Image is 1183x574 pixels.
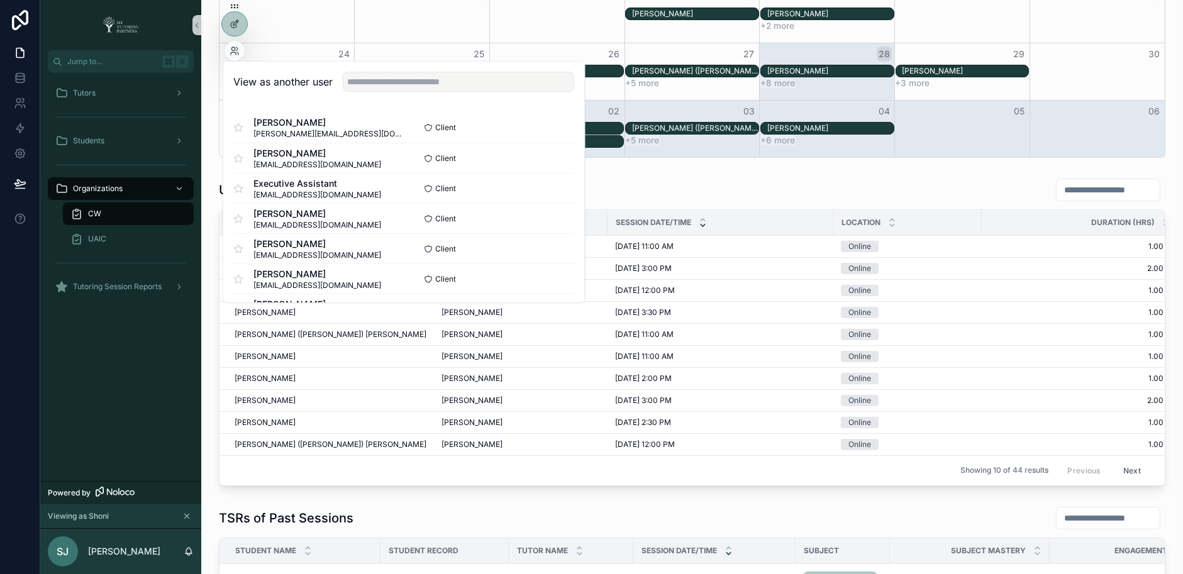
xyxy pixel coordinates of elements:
button: +6 more [760,135,795,145]
span: 1.00 [982,439,1164,450]
a: UAIC [63,228,194,250]
span: [DATE] 2:30 PM [615,417,671,428]
span: Showing 10 of 44 results [960,465,1048,475]
a: Organizations [48,177,194,200]
button: 28 [877,47,892,62]
h1: Upcoming Sessions [219,181,338,199]
span: Client [435,244,456,254]
span: SJ [57,544,69,559]
button: 05 [1011,104,1026,119]
span: UAIC [88,234,106,244]
span: [PERSON_NAME] [442,307,503,317]
span: [PERSON_NAME] [253,298,381,311]
span: [EMAIL_ADDRESS][DOMAIN_NAME] [253,220,381,230]
span: Session Date/Time [616,218,691,228]
div: Online [848,285,871,296]
span: Client [435,214,456,224]
span: [DATE] 12:00 PM [615,285,675,295]
span: [EMAIL_ADDRESS][DOMAIN_NAME] [253,160,381,170]
button: 03 [741,104,757,119]
a: Students [48,130,194,152]
span: [PERSON_NAME] [253,268,381,280]
span: [DATE] 2:00 PM [615,373,672,384]
span: Powered by [48,488,91,498]
span: [DATE] 11:00 AM [615,241,674,251]
span: Subject [804,546,839,556]
span: Student Record [389,546,458,556]
span: CW [88,209,101,219]
div: [PERSON_NAME] [632,9,758,19]
div: Online [848,417,871,428]
span: [DATE] 12:00 PM [615,439,675,450]
span: K [177,57,187,67]
span: [EMAIL_ADDRESS][DOMAIN_NAME] [253,250,381,260]
span: [PERSON_NAME][EMAIL_ADDRESS][DOMAIN_NAME] [253,129,404,139]
span: [EMAIL_ADDRESS][DOMAIN_NAME] [253,190,381,200]
span: 1.00 [982,329,1164,339]
div: Online [848,307,871,318]
span: Location [841,218,880,228]
div: Online [848,351,871,362]
button: 24 [336,47,352,62]
div: scrollable content [40,73,201,314]
button: Next [1114,461,1150,480]
span: [PERSON_NAME] ([PERSON_NAME]) [PERSON_NAME] [235,329,426,339]
span: 1.00 [982,373,1164,384]
span: [PERSON_NAME] [442,329,503,339]
span: [PERSON_NAME] [442,439,503,450]
span: Client [435,274,456,284]
button: +5 more [625,135,659,145]
span: Client [435,153,456,163]
span: [EMAIL_ADDRESS][DOMAIN_NAME] [253,280,381,290]
span: Duration (hrs) [1091,218,1155,228]
span: [DATE] 11:00 AM [615,351,674,362]
span: [PERSON_NAME] [235,351,296,362]
button: 27 [741,47,757,62]
span: 1.00 [982,417,1164,428]
span: Subject Mastery [951,546,1026,556]
span: Jump to... [67,57,157,67]
span: Organizations [73,184,123,194]
a: Tutors [48,82,194,104]
div: Online [848,241,871,252]
span: Engagement [1114,546,1167,556]
div: [PERSON_NAME] [767,66,894,76]
div: [PERSON_NAME] [903,66,1029,76]
div: [PERSON_NAME] ([PERSON_NAME]) [PERSON_NAME] [632,123,758,133]
span: [DATE] 3:00 PM [615,263,672,273]
p: [PERSON_NAME] [88,545,160,558]
span: Tutors [73,88,96,98]
span: [PERSON_NAME] [235,417,296,428]
span: Client [435,123,456,133]
span: [PERSON_NAME] [253,147,381,160]
h1: TSRs of Past Sessions [219,509,353,527]
div: Mateo Castillo [767,123,894,134]
button: 02 [606,104,621,119]
span: [PERSON_NAME] [442,373,503,384]
span: [PERSON_NAME] [235,373,296,384]
span: Tutor Name [517,546,568,556]
span: 2.00 [982,395,1164,406]
div: Online [848,395,871,406]
span: [PERSON_NAME] [442,417,503,428]
span: [DATE] 11:00 AM [615,329,674,339]
button: Jump to...K [48,50,194,73]
a: Powered by [40,481,201,504]
div: [PERSON_NAME] ([PERSON_NAME]) [PERSON_NAME] [632,66,758,76]
span: [PERSON_NAME] [442,351,503,362]
span: Viewing as Shoni [48,511,109,521]
button: +5 more [625,78,659,88]
span: [PERSON_NAME] ([PERSON_NAME]) [PERSON_NAME] [235,439,426,450]
span: [PERSON_NAME] [235,395,296,406]
button: 04 [877,104,892,119]
span: [PERSON_NAME] [253,207,381,220]
a: CW [63,202,194,225]
div: Online [848,373,871,384]
div: [PERSON_NAME] [767,123,894,133]
span: Executive Assistant [253,177,381,190]
div: [PERSON_NAME] [767,9,894,19]
span: 1.00 [982,285,1164,295]
button: 29 [1011,47,1026,62]
span: Students [73,136,104,146]
span: Client [435,184,456,194]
